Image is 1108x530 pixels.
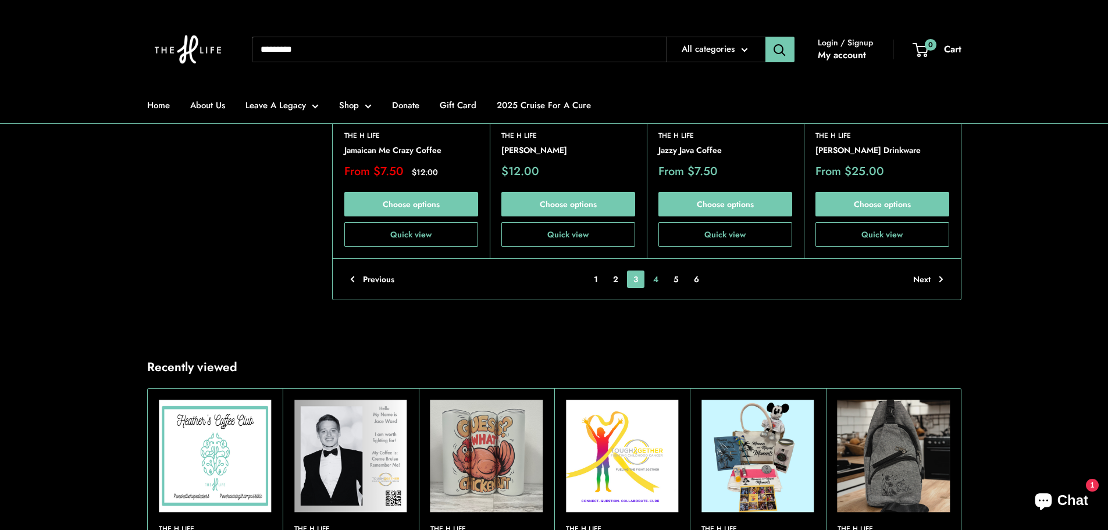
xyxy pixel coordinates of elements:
[815,144,949,157] a: [PERSON_NAME] Drinkware
[344,130,478,141] a: The H Life
[701,400,814,512] a: Memories and Magical Moments Gift BoxMemories and Magical Moments Gift Box
[944,42,961,56] span: Cart
[501,130,635,141] a: The H Life
[658,166,718,177] span: From $7.50
[818,35,873,50] span: Login / Signup
[497,97,591,113] a: 2025 Cruise For A Cure
[412,168,438,176] span: $12.00
[815,222,949,247] button: Quick view
[344,166,404,177] span: From $7.50
[658,144,792,157] a: Jazzy Java Coffee
[392,97,419,113] a: Donate
[294,400,407,512] img: Tough2Gether's Go Gray In May Celebration
[658,192,792,216] a: Choose options
[914,41,961,58] a: 0 Cart
[158,400,270,512] img: Heather's Coffee Club
[501,222,635,247] button: Quick view
[430,400,542,512] img: Chicken Butt Glow-In-The-Dark Tumbler
[501,192,635,216] a: Choose options
[294,400,407,512] a: Tough2Gether's Go Gray In May CelebrationTough2Gether's Go Gray In May Celebration
[190,97,225,113] a: About Us
[815,166,884,177] span: From $25.00
[344,144,478,157] a: Jamaican Me Crazy Coffee
[159,400,271,512] a: Heather's Coffee Club
[245,97,319,113] a: Leave A Legacy
[667,271,685,288] a: 5
[147,97,170,113] a: Home
[344,192,478,216] a: Choose options
[658,222,792,247] button: Quick view
[924,38,936,50] span: 0
[607,271,625,288] a: 2
[1024,483,1099,521] inbox-online-store-chat: Shopify online store chat
[565,400,678,512] img: The Tough2Gether Family Coffee and Tea Club
[587,271,604,288] a: 1
[815,130,949,141] a: The H Life
[501,144,635,157] a: [PERSON_NAME]
[913,271,943,288] a: Next
[566,400,678,512] a: The Tough2Gether Family Coffee and Tea Club
[430,400,542,512] a: Chicken Butt Glow-In-The-Dark TumblerChicken Butt Glow-In-The-Dark Tumbler
[687,271,706,288] a: 6
[147,12,229,87] img: The H Life
[252,37,667,62] input: Search...
[627,271,644,288] span: 3
[818,47,866,64] a: My account
[837,400,949,512] img: Just Breathe Crossbody Bag
[501,166,539,177] span: $12.00
[339,97,372,113] a: Shop
[147,358,237,377] h2: Recently viewed
[344,222,478,247] button: Quick view
[440,97,476,113] a: Gift Card
[658,130,792,141] a: The H Life
[350,271,394,288] a: Previous
[701,400,814,512] img: Memories and Magical Moments Gift Box
[815,192,949,216] a: Choose options
[647,271,665,288] a: 4
[765,37,795,62] button: Search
